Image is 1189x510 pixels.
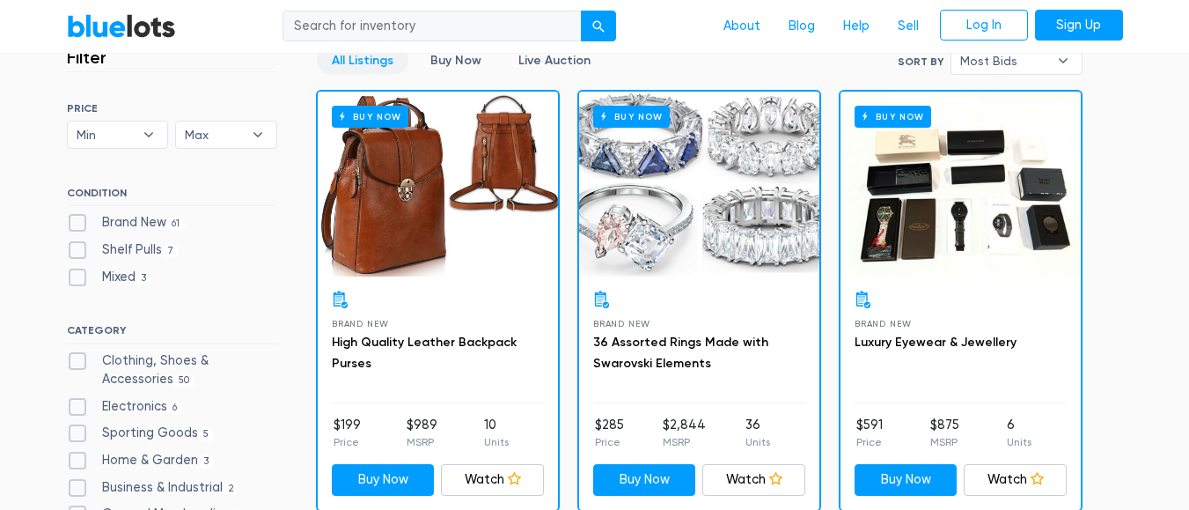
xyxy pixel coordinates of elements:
[1035,10,1123,41] a: Sign Up
[332,464,435,496] a: Buy Now
[67,213,186,233] label: Brand New
[67,102,277,115] h6: PRICE
[77,122,135,148] span: Min
[856,416,883,451] li: $591
[67,324,277,344] h6: CATEGORY
[884,10,933,43] a: Sell
[898,54,943,70] label: Sort By
[484,434,509,450] p: Units
[332,335,517,371] a: High Quality Leather Backpack Purses
[484,416,509,451] li: 10
[198,428,215,442] span: 5
[67,268,152,287] label: Mixed
[702,464,805,496] a: Watch
[856,434,883,450] p: Price
[67,478,240,498] label: Business & Industrial
[1007,434,1031,450] p: Units
[855,464,958,496] a: Buy Now
[1045,48,1082,74] b: ▾
[774,10,829,43] a: Blog
[162,244,180,258] span: 7
[964,464,1067,496] a: Watch
[136,271,152,285] span: 3
[67,451,215,470] label: Home & Garden
[67,351,277,389] label: Clothing, Shoes & Accessories
[67,13,176,39] a: BlueLots
[855,106,931,128] h6: Buy Now
[166,218,186,232] span: 61
[593,335,768,371] a: 36 Assorted Rings Made with Swarovski Elements
[593,106,670,128] h6: Buy Now
[579,92,819,277] a: Buy Now
[930,434,959,450] p: MSRP
[940,10,1028,41] a: Log In
[318,92,558,277] a: Buy Now
[317,47,408,74] a: All Listings
[167,401,183,415] span: 6
[67,424,215,443] label: Sporting Goods
[198,455,215,469] span: 3
[67,187,277,206] h6: CONDITION
[745,434,770,450] p: Units
[709,10,774,43] a: About
[239,122,276,148] b: ▾
[185,122,243,148] span: Max
[334,416,361,451] li: $199
[595,416,624,451] li: $285
[503,47,606,74] a: Live Auction
[334,434,361,450] p: Price
[593,319,650,329] span: Brand New
[593,464,696,496] a: Buy Now
[663,434,706,450] p: MSRP
[663,416,706,451] li: $2,844
[407,434,437,450] p: MSRP
[829,10,884,43] a: Help
[441,464,544,496] a: Watch
[745,416,770,451] li: 36
[415,47,496,74] a: Buy Now
[173,374,195,388] span: 50
[840,92,1081,277] a: Buy Now
[67,47,106,68] h3: Filter
[332,106,408,128] h6: Buy Now
[223,482,240,496] span: 2
[930,416,959,451] li: $875
[960,48,1048,74] span: Most Bids
[855,319,912,329] span: Brand New
[855,335,1017,350] a: Luxury Eyewear & Jewellery
[67,240,180,260] label: Shelf Pulls
[332,319,389,329] span: Brand New
[1007,416,1031,451] li: 6
[283,11,582,42] input: Search for inventory
[67,397,183,417] label: Electronics
[130,122,167,148] b: ▾
[595,434,624,450] p: Price
[407,416,437,451] li: $989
